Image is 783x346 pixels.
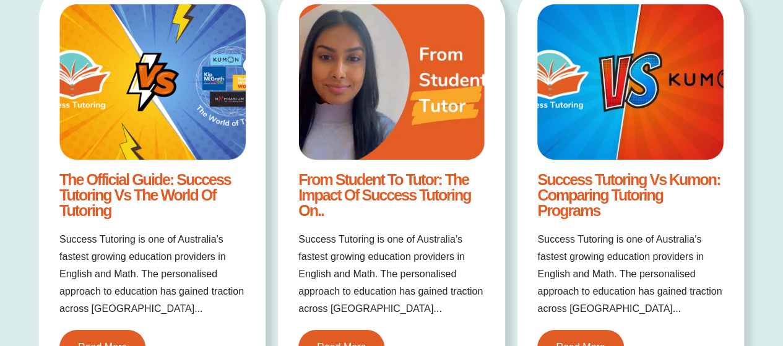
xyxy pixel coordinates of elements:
[577,206,783,346] iframe: Chat Widget
[537,231,724,318] h2: Success Tutoring is one of Australia’s fastest growing education providers in English and Math. T...
[59,171,231,219] a: The Official Guide: Success Tutoring vs The World of Tutoring
[298,171,470,219] a: From Student to Tutor: The Impact of Success Tutoring on..
[59,231,246,318] h2: Success Tutoring is one of Australia’s fastest growing education providers in English and Math. T...
[537,171,720,219] a: Success Tutoring vs Kumon: Comparing Tutoring Programs
[298,231,485,318] h2: Success Tutoring is one of Australia’s fastest growing education providers in English and Math. T...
